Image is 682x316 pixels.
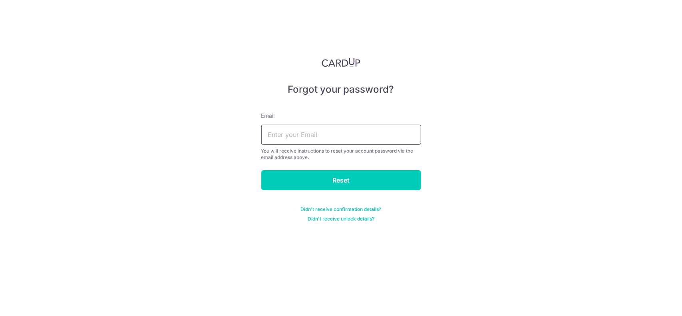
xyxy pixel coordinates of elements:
[261,112,275,120] label: Email
[261,170,421,190] input: Reset
[261,148,421,161] div: You will receive instructions to reset your account password via the email address above.
[261,83,421,96] h5: Forgot your password?
[308,216,374,222] a: Didn't receive unlock details?
[301,206,382,213] a: Didn't receive confirmation details?
[261,125,421,145] input: Enter your Email
[322,58,361,67] img: CardUp Logo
